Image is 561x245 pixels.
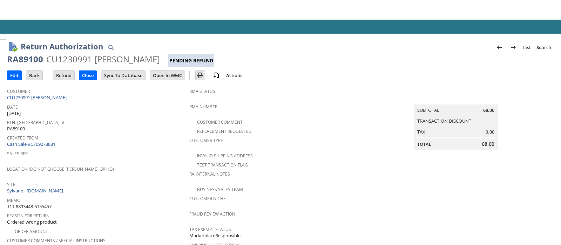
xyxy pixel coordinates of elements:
a: Customer Type [189,137,223,143]
span: 68.00 [482,141,494,148]
img: add-record.svg [212,71,221,80]
img: Previous [495,43,503,52]
a: Customer Comments / Special Instructions [7,238,106,244]
a: Fraud Review Action [189,211,235,217]
div: CU1230991 [PERSON_NAME] [46,54,160,65]
a: Business Sales Team [197,186,243,192]
a: Invalid Shipping Address [197,153,253,159]
a: RA Internal Notes [189,171,230,177]
a: Date [7,104,18,110]
a: Created From [7,135,38,141]
input: Edit [7,71,21,80]
a: Subtotal [417,107,439,113]
a: Location (Do Not Choose [PERSON_NAME] or HQ) [7,166,114,172]
a: Test Transaction Flag [197,162,248,168]
a: Replacement Requested [197,128,252,134]
input: Close [79,71,96,80]
img: Quick Find [107,43,115,52]
a: Tax [417,129,425,135]
a: RMA Number [189,104,217,110]
h1: Return Authorization [21,41,103,52]
span: MarketplaceResponsible [189,232,241,239]
a: RMA Status [189,88,215,94]
a: Reason For Return [7,213,49,219]
span: 68.00 [483,107,494,114]
input: Sync To Database [101,71,145,80]
a: Actions [223,72,245,79]
input: Open In WMC [150,71,185,80]
span: 111-8893448-6155457 [7,203,52,210]
div: RA89100 [7,54,43,65]
input: Print [196,71,205,80]
a: Customer [7,88,30,94]
a: Customer Niche [189,196,226,202]
a: Sylvane - [DOMAIN_NAME] [7,188,65,194]
span: RA89100 [7,125,25,132]
a: Order Amount [15,229,48,234]
a: Transaction Discount [417,118,471,124]
a: Tax Exempt Status [189,226,231,232]
a: Total [417,141,431,147]
span: Ordered wrong product [7,219,57,225]
input: Back [26,71,42,80]
a: Customer Comment [197,119,243,125]
a: Cash Sale #C709273881 [7,141,55,147]
span: [DATE] [7,110,21,117]
caption: Summary [414,93,498,104]
input: Refund [53,71,74,80]
a: CU1230991 [PERSON_NAME] [7,94,68,101]
span: 0.00 [486,129,494,135]
a: Site [7,182,15,188]
a: Memo [7,197,20,203]
a: Rtn. [GEOGRAPHIC_DATA]. # [7,120,65,125]
img: Next [509,43,518,52]
div: Pending Refund [168,54,214,67]
a: List [520,42,534,53]
a: Search [534,42,554,53]
a: Sales Rep [7,151,28,157]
